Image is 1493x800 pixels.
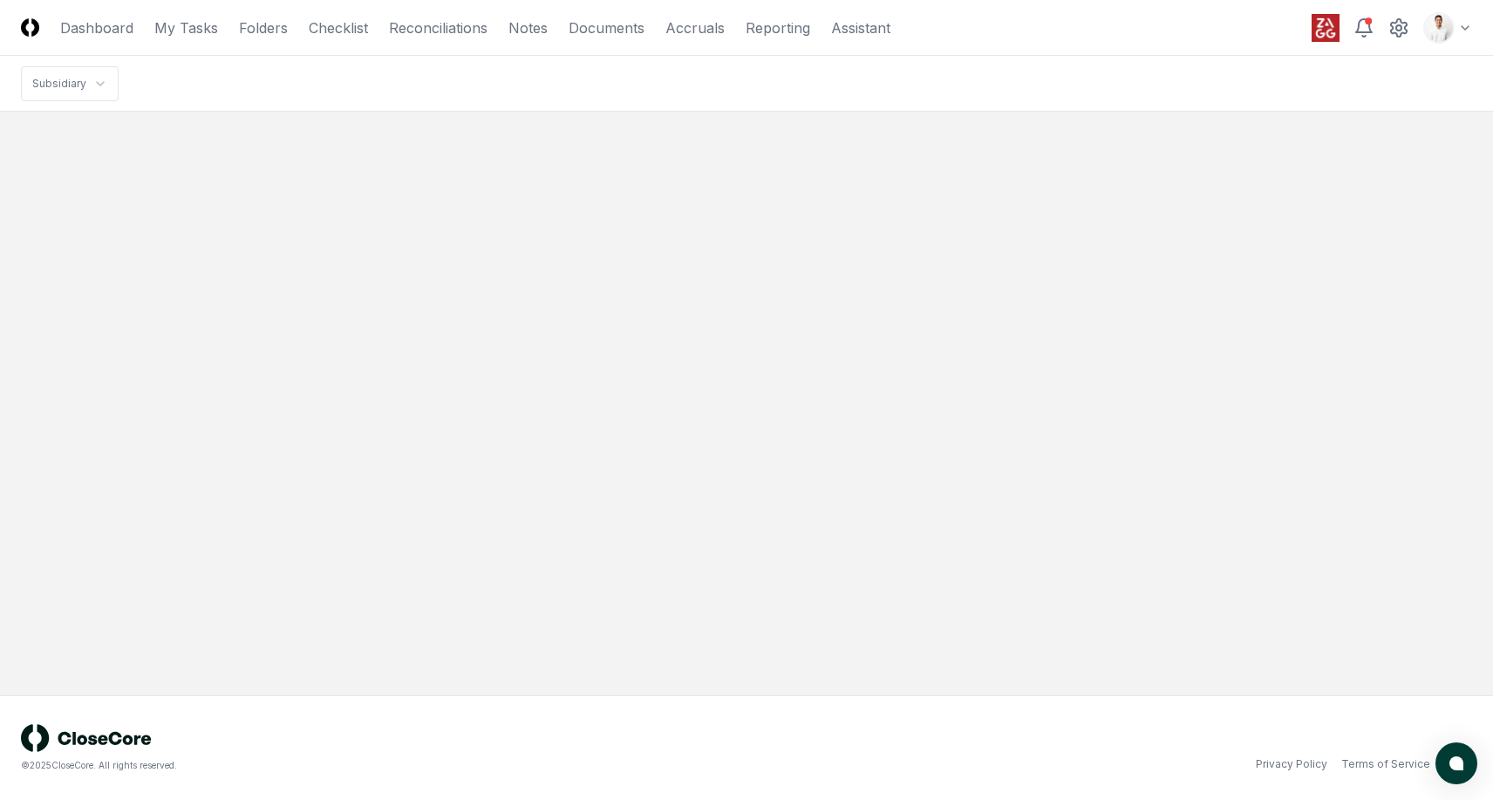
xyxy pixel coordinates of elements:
[21,66,119,101] nav: breadcrumb
[60,17,133,38] a: Dashboard
[665,17,725,38] a: Accruals
[746,17,810,38] a: Reporting
[569,17,644,38] a: Documents
[21,759,746,772] div: © 2025 CloseCore. All rights reserved.
[831,17,890,38] a: Assistant
[1341,756,1430,772] a: Terms of Service
[32,76,86,92] div: Subsidiary
[1425,14,1453,42] img: d09822cc-9b6d-4858-8d66-9570c114c672_b0bc35f1-fa8e-4ccc-bc23-b02c2d8c2b72.png
[21,724,152,752] img: logo
[21,18,39,37] img: Logo
[239,17,288,38] a: Folders
[1435,742,1477,784] button: atlas-launcher
[309,17,368,38] a: Checklist
[154,17,218,38] a: My Tasks
[1256,756,1327,772] a: Privacy Policy
[508,17,548,38] a: Notes
[389,17,487,38] a: Reconciliations
[1312,14,1340,42] img: ZAGG logo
